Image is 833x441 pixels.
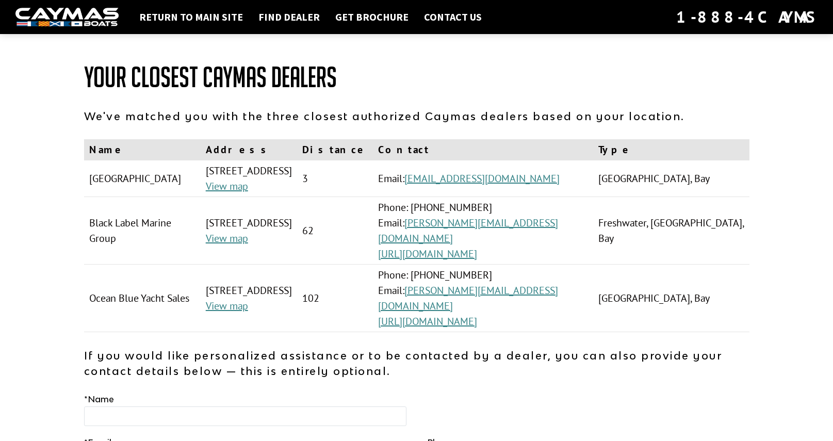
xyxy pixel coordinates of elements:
[84,348,749,379] p: If you would like personalized assistance or to be contacted by a dealer, you can also provide yo...
[206,179,248,193] a: View map
[419,10,487,24] a: Contact Us
[378,216,558,245] a: [PERSON_NAME][EMAIL_ADDRESS][DOMAIN_NAME]
[15,8,119,27] img: white-logo-c9c8dbefe5ff5ceceb0f0178aa75bf4bb51f6bca0971e226c86eb53dfe498488.png
[373,197,594,265] td: Phone: [PHONE_NUMBER] Email:
[201,197,297,265] td: [STREET_ADDRESS]
[84,108,749,124] p: We've matched you with the three closest authorized Caymas dealers based on your location.
[330,10,414,24] a: Get Brochure
[378,315,477,328] a: [URL][DOMAIN_NAME]
[84,197,201,265] td: Black Label Marine Group
[84,62,749,93] h1: Your Closest Caymas Dealers
[404,172,560,185] a: [EMAIL_ADDRESS][DOMAIN_NAME]
[378,247,477,260] a: [URL][DOMAIN_NAME]
[201,160,297,197] td: [STREET_ADDRESS]
[84,139,201,160] th: Name
[378,284,558,313] a: [PERSON_NAME][EMAIL_ADDRESS][DOMAIN_NAME]
[373,139,594,160] th: Contact
[84,393,114,405] label: Name
[134,10,248,24] a: Return to main site
[84,265,201,332] td: Ocean Blue Yacht Sales
[206,299,248,313] a: View map
[201,265,297,332] td: [STREET_ADDRESS]
[593,139,749,160] th: Type
[206,232,248,245] a: View map
[297,160,373,197] td: 3
[297,139,373,160] th: Distance
[593,197,749,265] td: Freshwater, [GEOGRAPHIC_DATA], Bay
[297,265,373,332] td: 102
[373,160,594,197] td: Email:
[84,160,201,197] td: [GEOGRAPHIC_DATA]
[253,10,325,24] a: Find Dealer
[201,139,297,160] th: Address
[373,265,594,332] td: Phone: [PHONE_NUMBER] Email:
[593,160,749,197] td: [GEOGRAPHIC_DATA], Bay
[593,265,749,332] td: [GEOGRAPHIC_DATA], Bay
[297,197,373,265] td: 62
[676,6,818,28] div: 1-888-4CAYMAS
